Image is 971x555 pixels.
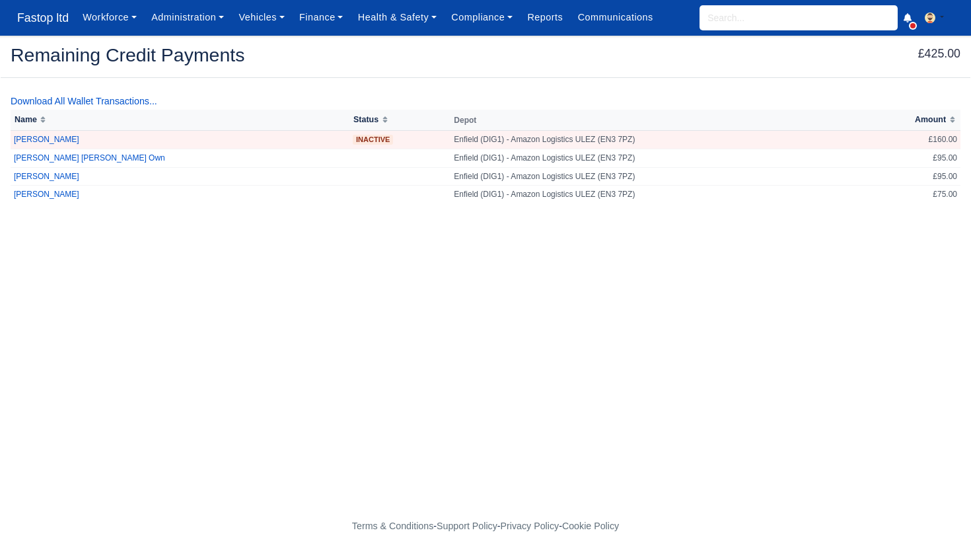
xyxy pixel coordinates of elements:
[437,521,497,531] a: Support Policy
[450,130,854,149] td: Enfield (DIG1) - Amazon Logistics ULEZ (EN3 7PZ)
[353,115,378,124] span: Status
[915,115,946,124] span: Amount
[292,5,351,30] a: Finance
[570,5,661,30] a: Communications
[450,167,854,186] td: Enfield (DIG1) - Amazon Logistics ULEZ (EN3 7PZ)
[352,521,433,531] a: Terms & Conditions
[11,5,75,31] a: Fastop ltd
[14,190,79,199] a: [PERSON_NAME]
[144,5,231,30] a: Administration
[11,46,476,64] h2: Remaining Credit Payments
[914,113,957,127] button: Amount
[450,149,854,167] td: Enfield (DIG1) - Amazon Logistics ULEZ (EN3 7PZ)
[562,521,619,531] a: Cookie Policy
[854,130,960,149] td: £160.00
[353,135,393,145] span: Inactive
[14,135,79,144] a: [PERSON_NAME]
[520,5,570,30] a: Reports
[75,5,144,30] a: Workforce
[351,5,445,30] a: Health & Safety
[353,113,390,127] button: Status
[905,492,971,555] iframe: Chat Widget
[700,5,898,30] input: Search...
[444,5,520,30] a: Compliance
[11,96,157,106] a: Download All Wallet Transactions...
[854,186,960,203] td: £75.00
[14,153,165,163] a: [PERSON_NAME] [PERSON_NAME] Own
[854,149,960,167] td: £95.00
[1,35,970,78] div: Remaining Credit Payments
[854,167,960,186] td: £95.00
[501,521,559,531] a: Privacy Policy
[109,519,862,534] div: - - -
[450,186,854,203] td: Enfield (DIG1) - Amazon Logistics ULEZ (EN3 7PZ)
[231,5,292,30] a: Vehicles
[15,115,37,124] span: Name
[14,113,48,127] button: Name
[450,110,854,131] th: Depot
[495,47,960,61] h5: £425.00
[14,172,79,181] a: [PERSON_NAME]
